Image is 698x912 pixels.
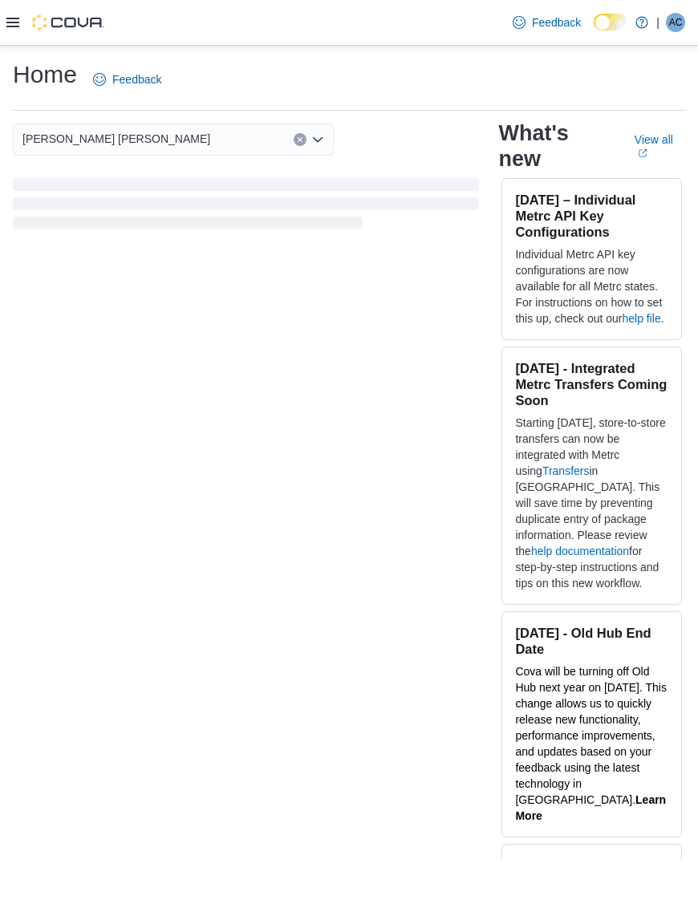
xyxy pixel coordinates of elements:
span: AC [669,13,683,32]
img: Cova [32,14,104,30]
h1: Home [13,59,77,91]
span: Cova will be turning off Old Hub next year on [DATE]. This change allows us to quickly release ne... [515,665,667,806]
span: [PERSON_NAME] [PERSON_NAME] [22,129,210,148]
h3: [DATE] - Integrated Metrc Transfers Coming Soon [515,360,668,408]
button: Clear input [294,133,306,146]
input: Dark Mode [594,14,627,30]
h2: What's new [498,120,615,172]
h3: [DATE] - New Compliance Feature Included in v1.30.1 [515,857,668,906]
p: Individual Metrc API key configurations are now available for all Metrc states. For instructions ... [515,246,668,326]
div: Angela Cain [666,13,685,32]
a: Feedback [87,63,168,95]
a: help file [623,312,661,325]
a: Feedback [506,6,587,39]
a: View allExternal link [635,133,685,159]
svg: External link [638,148,647,158]
h3: [DATE] - Old Hub End Date [515,625,668,657]
a: Learn More [515,793,666,822]
span: Feedback [532,14,581,30]
h3: [DATE] – Individual Metrc API Key Configurations [515,192,668,240]
a: help documentation [531,545,629,557]
span: Loading [13,181,479,233]
p: | [656,13,659,32]
button: Open list of options [311,133,324,146]
p: Starting [DATE], store-to-store transfers can now be integrated with Metrc using in [GEOGRAPHIC_D... [515,415,668,591]
a: Transfers [542,464,590,477]
span: Feedback [112,71,161,87]
span: Dark Mode [594,30,595,31]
